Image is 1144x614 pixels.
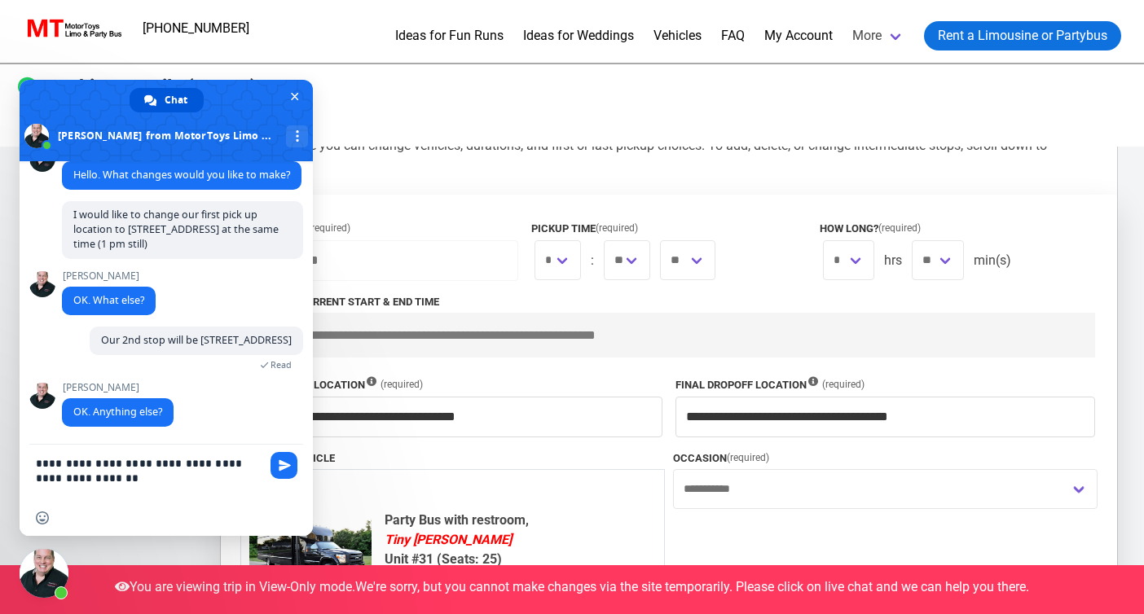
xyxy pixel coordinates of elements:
[62,382,174,393] span: [PERSON_NAME]
[23,17,123,40] img: MotorToys Logo
[243,377,662,393] label: First Pickup Location
[395,26,504,46] a: Ideas for Fun Runs
[823,240,874,281] span: We are sorry, you can no longer make changes in Duration, as it is too close to the date and time...
[721,26,745,46] a: FAQ
[675,377,1095,437] div: We are sorry, you can no longer make changes in Dropoff Location, as it is too close to the date ...
[381,377,423,392] span: (required)
[924,21,1121,50] a: Rent a Limousine or Partybus
[20,549,68,598] a: Close chat
[653,26,702,46] a: Vehicles
[101,333,292,347] span: Our 2nd stop will be [STREET_ADDRESS]
[596,221,638,235] span: (required)
[271,452,297,479] span: Send
[673,450,1098,467] label: Occasion
[73,208,279,251] span: I would like to change our first pick up location to [STREET_ADDRESS] at the same time (1 pm still)
[271,359,292,371] span: Read
[133,12,259,45] a: [PHONE_NUMBER]
[660,240,715,281] span: We are sorry, you can no longer make changes in Pickup Time, as it is too close to the date and t...
[385,512,656,567] b: Party Bus with restroom, Unit #31 (Seats: 25)
[531,221,807,237] label: Pickup Time
[165,88,187,112] span: Chat
[73,168,290,182] span: Hello. What changes would you like to make?
[221,116,1117,195] p: This is where you can change vehicles, durations, and first or last pickup choices. To add, delet...
[820,221,1095,237] label: How long?
[385,532,512,547] span: Tiny [PERSON_NAME]
[355,579,1029,594] span: We're sorry, but you cannot make changes via the site temporarily. Please click on live chat and ...
[240,450,665,467] label: Selected Vehicle
[675,377,1095,393] label: Final Dropoff Location
[243,221,518,237] label: Pickup Date
[938,26,1107,46] span: Rent a Limousine or Partybus
[843,15,914,57] a: More
[884,240,902,281] span: hrs
[822,377,865,392] span: (required)
[604,240,650,281] span: We are sorry, you can no longer make changes in Pickup Time, as it is too close to the date and t...
[912,240,964,281] span: We are sorry, you can no longer make changes in Duration, as it is too close to the date and time...
[308,221,350,235] span: (required)
[727,452,769,463] span: (required)
[44,76,257,99] b: Booking Details (#6963)
[243,377,662,437] div: We are sorry, you can no longer make changes in Pickup Location, as it is too close to the date a...
[130,88,204,112] a: Chat
[764,26,833,46] a: My Account
[36,445,264,500] textarea: Compose your message...
[249,511,372,592] img: 31%2001.jpg
[62,270,156,282] span: [PERSON_NAME]
[673,469,1098,509] div: We are sorry, you can no longer make changes in Occasion, as it is too close to the date and time...
[36,511,49,524] span: Insert an emoji
[591,240,594,281] span: :
[286,88,303,105] span: Close chat
[73,405,162,419] span: OK. Anything else?
[73,293,144,307] span: OK. What else?
[535,240,581,281] span: We are sorry, you can no longer make changes in Pickup Time, as it is too close to the date and t...
[243,294,1095,310] label: Your trip current start & end time
[878,221,921,235] span: (required)
[974,240,1011,281] span: min(s)
[523,26,634,46] a: Ideas for Weddings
